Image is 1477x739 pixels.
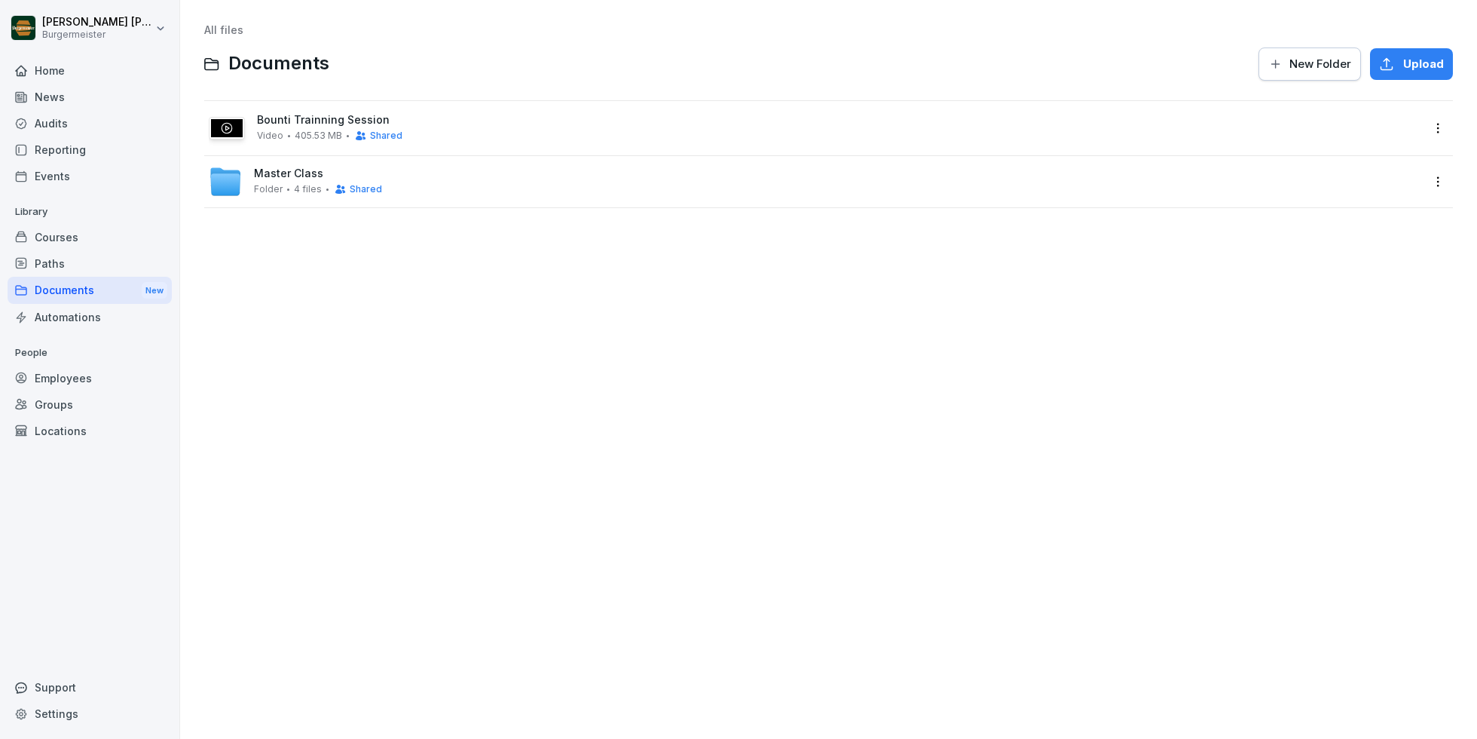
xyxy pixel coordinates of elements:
a: Events [8,163,172,189]
p: Library [8,200,172,224]
span: Shared [370,130,402,141]
span: Upload [1403,56,1444,72]
span: 4 files [294,184,322,195]
a: Reporting [8,136,172,163]
a: DocumentsNew [8,277,172,305]
a: Groups [8,391,172,418]
a: Locations [8,418,172,444]
button: New Folder [1258,48,1361,81]
a: Courses [8,224,172,250]
p: Burgermeister [42,29,152,40]
span: 405.53 MB [295,130,342,141]
div: Support [8,674,172,701]
a: Paths [8,250,172,277]
a: Settings [8,701,172,727]
a: Employees [8,365,172,391]
span: Video [257,130,283,141]
a: Audits [8,110,172,136]
button: Upload [1370,48,1453,80]
div: New [142,282,167,299]
a: All files [204,23,243,36]
a: Automations [8,304,172,330]
p: [PERSON_NAME] [PERSON_NAME] [PERSON_NAME] [42,16,152,29]
span: Documents [228,53,329,75]
span: Bounti Trainning Session [257,114,1421,127]
p: People [8,341,172,365]
span: New Folder [1289,56,1351,72]
a: Home [8,57,172,84]
span: Folder [254,184,283,195]
div: Documents [8,277,172,305]
a: News [8,84,172,110]
a: Master ClassFolder4 filesShared [209,165,1421,198]
span: Master Class [254,167,323,180]
span: Shared [350,184,382,195]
